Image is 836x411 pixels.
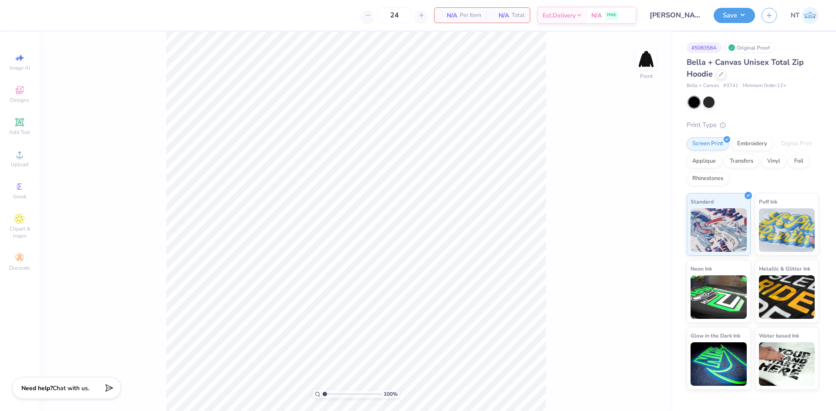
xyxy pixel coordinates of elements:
[759,331,799,340] span: Water based Ink
[759,264,810,273] span: Metallic & Glitter Ink
[378,7,411,23] input: – –
[791,7,819,24] a: NT
[640,72,653,80] div: Front
[691,197,714,206] span: Standard
[687,155,721,168] div: Applique
[743,82,786,90] span: Minimum Order: 12 +
[723,82,738,90] span: # 3741
[687,42,721,53] div: # 508358A
[791,10,799,20] span: NT
[691,208,747,252] img: Standard
[4,225,35,239] span: Clipart & logos
[9,264,30,271] span: Decorate
[789,155,809,168] div: Foil
[512,11,525,20] span: Total
[9,129,30,136] span: Add Text
[724,155,759,168] div: Transfers
[726,42,775,53] div: Original Proof
[492,11,509,20] span: N/A
[759,275,815,319] img: Metallic & Glitter Ink
[759,197,777,206] span: Puff Ink
[691,342,747,386] img: Glow in the Dark Ink
[687,120,819,130] div: Print Type
[691,264,712,273] span: Neon Ink
[691,275,747,319] img: Neon Ink
[687,137,729,150] div: Screen Print
[13,193,27,200] span: Greek
[762,155,786,168] div: Vinyl
[53,384,89,392] span: Chat with us.
[543,11,576,20] span: Est. Delivery
[591,11,602,20] span: N/A
[643,7,707,24] input: Untitled Design
[440,11,457,20] span: N/A
[637,50,655,68] img: Front
[687,57,804,79] span: Bella + Canvas Unisex Total Zip Hoodie
[731,137,773,150] div: Embroidery
[384,390,398,398] span: 100 %
[802,7,819,24] img: Nestor Talens
[607,12,616,18] span: FREE
[21,384,53,392] strong: Need help?
[775,137,818,150] div: Digital Print
[687,82,719,90] span: Bella + Canvas
[460,11,481,20] span: Per Item
[759,342,815,386] img: Water based Ink
[10,97,29,104] span: Designs
[691,331,740,340] span: Glow in the Dark Ink
[687,172,729,185] div: Rhinestones
[10,64,30,71] span: Image AI
[759,208,815,252] img: Puff Ink
[714,8,755,23] button: Save
[11,161,28,168] span: Upload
